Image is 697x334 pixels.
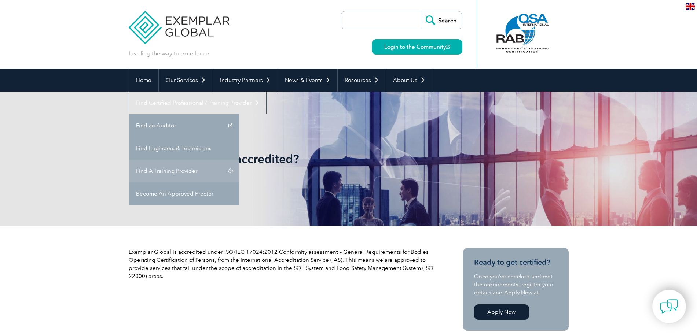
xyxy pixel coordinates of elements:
img: contact-chat.png [660,297,678,316]
a: Industry Partners [213,69,278,92]
a: Apply Now [474,304,529,320]
img: en [686,3,695,10]
p: Once you’ve checked and met the requirements, register your details and Apply Now at [474,272,558,297]
h1: Is Exemplar Global accredited? [129,152,410,166]
a: Our Services [159,69,213,92]
a: Resources [338,69,386,92]
a: Become An Approved Proctor [129,182,239,205]
p: Exemplar Global is accredited under ISO/IEC 17024:2012 Conformity assessment – General Requiremen... [129,248,437,280]
a: Login to the Community [372,39,462,55]
img: open_square.png [446,45,450,49]
a: About Us [386,69,432,92]
a: Home [129,69,158,92]
a: Find an Auditor [129,114,239,137]
input: Search [422,11,462,29]
a: Find Engineers & Technicians [129,137,239,160]
h3: Ready to get certified? [474,258,558,267]
a: News & Events [278,69,337,92]
a: Find A Training Provider [129,160,239,182]
p: Leading the way to excellence [129,49,209,57]
a: Find Certified Professional / Training Provider [129,92,266,114]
